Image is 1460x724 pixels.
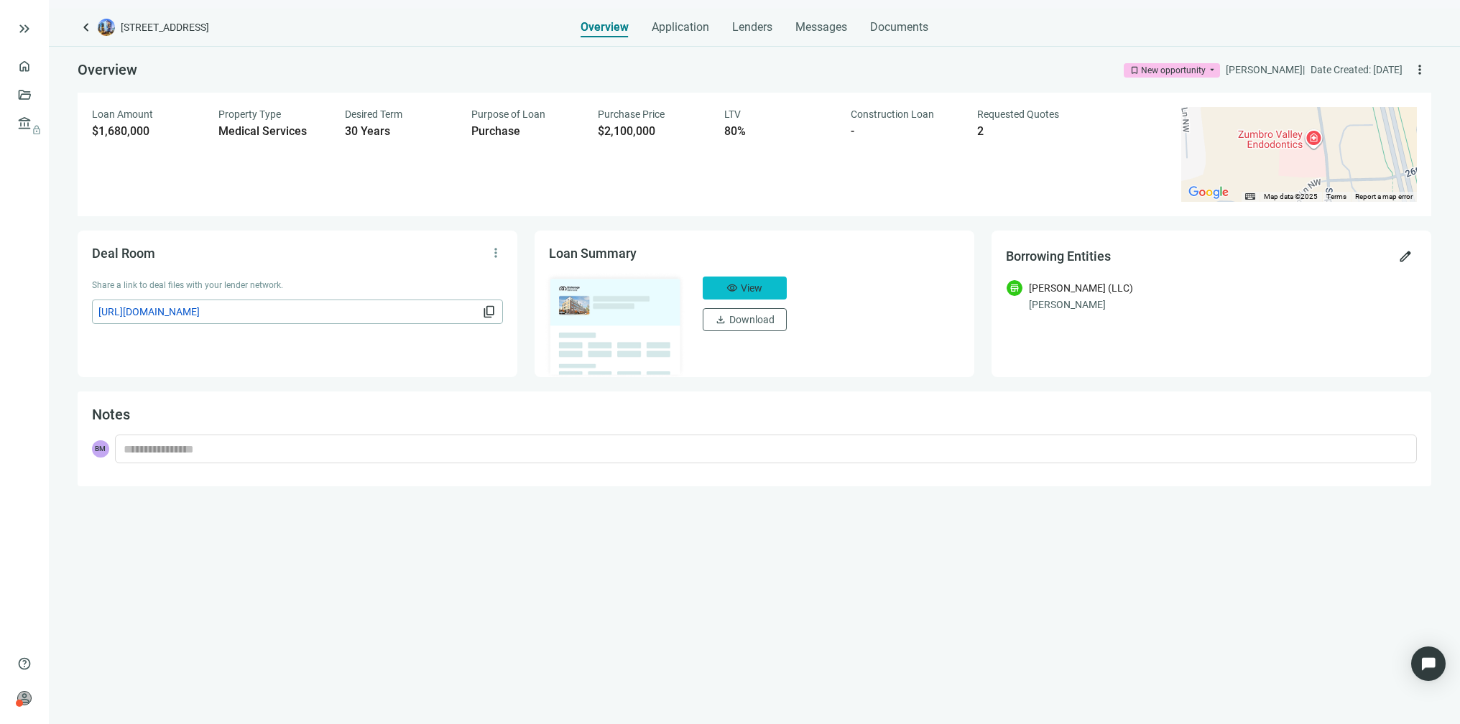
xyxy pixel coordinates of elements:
[870,20,928,34] span: Documents
[741,282,762,294] span: View
[121,20,209,34] span: [STREET_ADDRESS]
[1226,62,1305,78] div: [PERSON_NAME] |
[1408,58,1431,81] button: more_vert
[92,406,130,423] span: Notes
[549,246,637,261] span: Loan Summary
[545,272,685,379] img: dealOverviewImg
[1326,192,1346,200] a: Terms (opens in new tab)
[724,124,833,139] div: 80%
[1398,249,1413,264] span: edit
[1413,62,1427,77] span: more_vert
[715,314,726,325] span: download
[732,20,772,34] span: Lenders
[729,314,775,325] span: Download
[482,305,496,319] span: content_copy
[851,124,960,139] div: -
[345,124,454,139] div: 30 Years
[17,691,32,705] span: person
[218,108,281,120] span: Property Type
[703,277,787,300] button: visibilityView
[703,308,787,331] button: downloadDownload
[1264,192,1318,200] span: Map data ©2025
[78,19,95,36] a: keyboard_arrow_left
[484,241,507,264] button: more_vert
[1311,62,1403,78] div: Date Created: [DATE]
[581,20,629,34] span: Overview
[16,20,33,37] button: keyboard_double_arrow_right
[1006,249,1111,264] span: Borrowing Entities
[598,108,665,120] span: Purchase Price
[1141,63,1206,78] div: New opportunity
[92,440,109,458] span: BM
[78,61,137,78] span: Overview
[92,280,283,290] span: Share a link to deal files with your lender network.
[652,20,709,34] span: Application
[1355,192,1413,200] a: Report a map error
[1185,183,1232,202] a: Open this area in Google Maps (opens a new window)
[92,246,155,261] span: Deal Room
[489,246,503,260] span: more_vert
[471,124,581,139] div: Purchase
[1029,297,1417,312] div: [PERSON_NAME]
[795,20,847,34] span: Messages
[724,108,741,120] span: LTV
[1185,183,1232,202] img: Google
[1029,280,1133,296] div: [PERSON_NAME] (LLC)
[471,108,545,120] span: Purpose of Loan
[92,108,153,120] span: Loan Amount
[726,282,738,294] span: visibility
[1394,245,1417,268] button: edit
[17,656,32,671] span: help
[1411,646,1446,681] div: Open Intercom Messenger
[1129,65,1140,75] span: bookmark
[98,19,115,36] img: deal-logo
[977,108,1059,120] span: Requested Quotes
[1245,192,1255,202] button: Keyboard shortcuts
[977,124,1086,139] div: 2
[218,124,328,139] div: Medical Services
[98,304,479,320] span: [URL][DOMAIN_NAME]
[92,124,201,139] div: $1,680,000
[851,108,934,120] span: Construction Loan
[345,108,402,120] span: Desired Term
[598,124,707,139] div: $2,100,000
